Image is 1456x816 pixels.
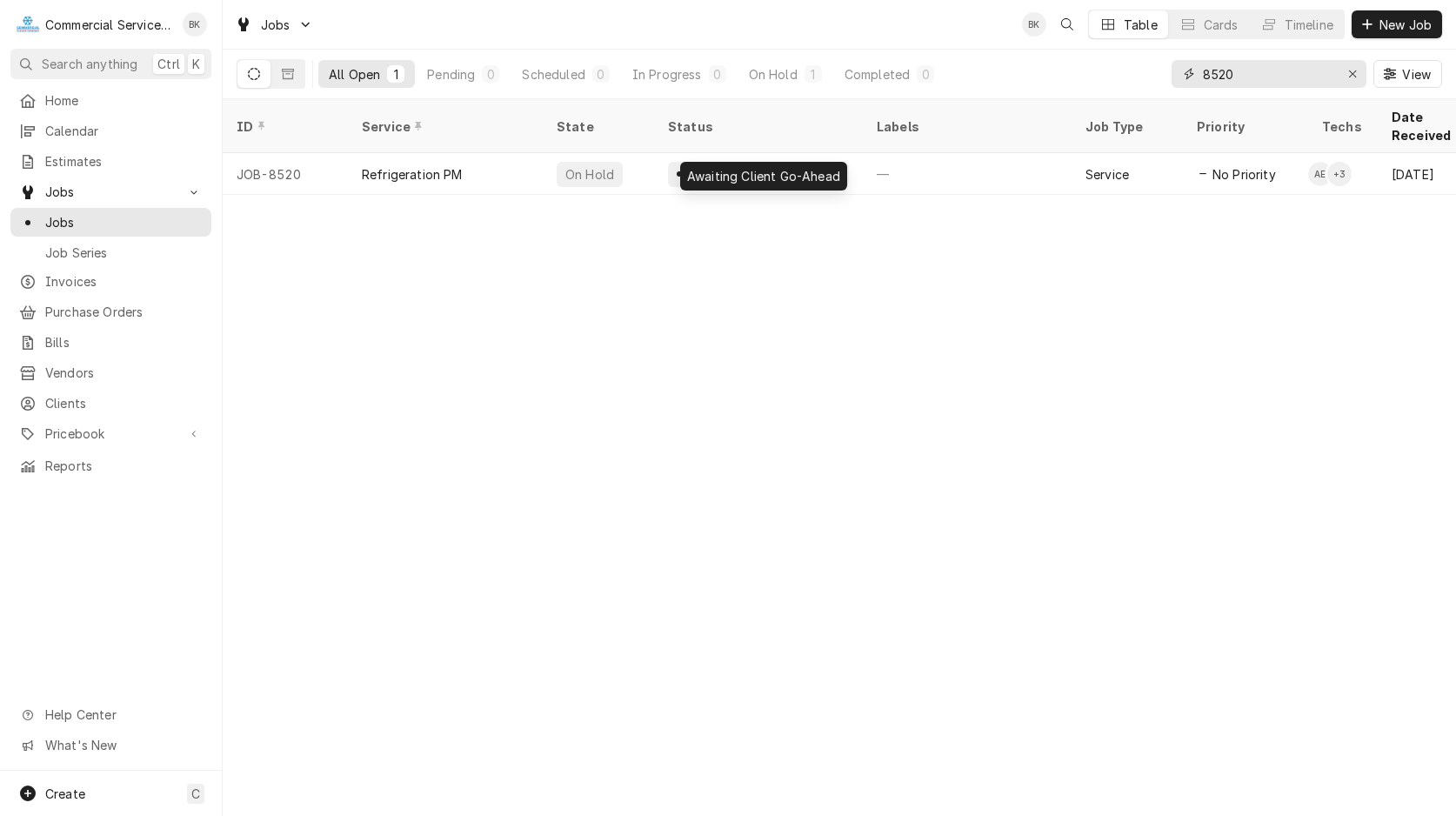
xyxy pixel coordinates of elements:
div: Timeline [1285,16,1333,34]
div: BK [183,12,207,37]
div: State [557,117,640,136]
a: Clients [10,389,211,418]
div: Commercial Service Co.'s Avatar [16,12,40,37]
div: AE [1308,162,1332,186]
div: + 3 [1327,162,1352,186]
div: — [863,153,1072,195]
button: Open search [1053,10,1081,38]
div: JOB-8520 [223,153,348,195]
div: Refrigeration PM [362,165,463,184]
div: 0 [485,65,496,84]
a: Invoices [10,267,211,296]
span: Calendar [45,122,203,140]
span: Jobs [45,183,177,201]
a: Home [10,86,211,115]
div: On Hold [749,65,798,84]
span: View [1399,65,1434,84]
div: 1 [808,65,818,84]
div: Brian Key's Avatar [183,12,207,37]
a: Go to Pricebook [10,419,211,448]
span: Jobs [45,213,203,231]
span: Home [45,91,203,110]
a: Purchase Orders [10,298,211,326]
span: C [191,785,200,803]
div: Pending [427,65,475,84]
span: Help Center [45,706,201,724]
div: C [16,12,40,37]
div: On Hold [564,165,616,184]
span: Jobs [261,16,291,34]
a: Bills [10,328,211,357]
a: Go to What's New [10,731,211,759]
a: Jobs [10,208,211,237]
a: Estimates [10,147,211,176]
div: Completed [845,65,910,84]
button: Search anythingCtrlK [10,49,211,79]
div: Job Type [1085,117,1169,136]
span: No Priority [1212,165,1276,184]
span: K [192,55,200,73]
span: What's New [45,736,201,754]
div: In Progress [632,65,702,84]
span: Bills [45,333,203,351]
div: Service [362,117,525,136]
a: Go to Jobs [10,177,211,206]
div: Priority [1197,117,1291,136]
a: Reports [10,451,211,480]
span: Clients [45,394,203,412]
div: BK [1022,12,1046,37]
div: Awaiting Client Go-Ahead [680,162,847,191]
div: Brian Key's Avatar [1022,12,1046,37]
a: Job Series [10,238,211,267]
div: Anthony Enders's Avatar [1308,162,1332,186]
span: Invoices [45,272,203,291]
button: View [1373,60,1442,88]
div: Service [1085,165,1129,184]
div: Status [668,117,845,136]
div: Commercial Service Co. [45,16,173,34]
div: Labels [877,117,1058,136]
span: Create [45,786,85,801]
span: Ctrl [157,55,180,73]
span: Purchase Orders [45,303,203,321]
div: 0 [596,65,606,84]
div: 0 [712,65,723,84]
span: Search anything [42,55,137,73]
span: Pricebook [45,425,177,443]
div: Scheduled [522,65,584,84]
button: Erase input [1339,60,1366,88]
div: Table [1124,16,1158,34]
div: Techs [1322,117,1364,136]
button: New Job [1352,10,1442,38]
div: Cards [1204,16,1239,34]
div: 1 [391,65,401,84]
span: Job Series [45,244,203,262]
div: 0 [920,65,931,84]
a: Calendar [10,117,211,145]
div: All Open [329,65,380,84]
span: New Job [1376,16,1435,34]
span: Estimates [45,152,203,171]
span: Vendors [45,364,203,382]
a: Go to Jobs [228,10,320,39]
a: Vendors [10,358,211,387]
input: Keyword search [1203,60,1333,88]
div: ID [237,117,331,136]
span: Reports [45,457,203,475]
a: Go to Help Center [10,700,211,729]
